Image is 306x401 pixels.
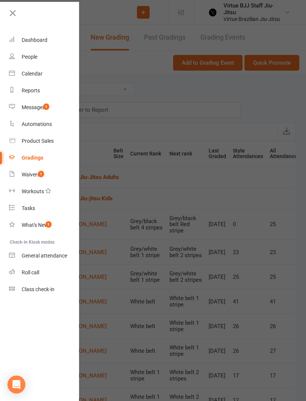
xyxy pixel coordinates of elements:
[9,32,79,49] a: Dashboard
[9,183,79,200] a: Workouts
[22,121,52,127] div: Automations
[9,200,79,217] a: Tasks
[9,217,79,234] a: What's New1
[9,264,79,281] a: Roll call
[9,99,79,116] a: Messages 1
[22,54,37,60] div: People
[22,155,43,161] div: Gradings
[22,71,43,77] div: Calendar
[9,281,79,298] a: Class kiosk mode
[43,104,49,110] span: 1
[9,49,79,65] a: People
[9,166,79,183] a: Waivers 1
[22,253,67,259] div: General attendance
[22,286,54,292] div: Class check-in
[9,116,79,133] a: Automations
[22,104,45,110] div: Messages
[22,205,35,211] div: Tasks
[9,65,79,82] a: Calendar
[22,138,54,144] div: Product Sales
[22,269,39,275] div: Roll call
[22,87,40,93] div: Reports
[46,221,51,228] span: 1
[9,133,79,149] a: Product Sales
[9,82,79,99] a: Reports
[9,149,79,166] a: Gradings
[22,188,44,194] div: Workouts
[22,222,49,228] div: What's New
[7,376,25,394] div: Open Intercom Messenger
[9,247,79,264] a: General attendance kiosk mode
[38,171,44,177] span: 1
[22,37,47,43] div: Dashboard
[22,172,40,178] div: Waivers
